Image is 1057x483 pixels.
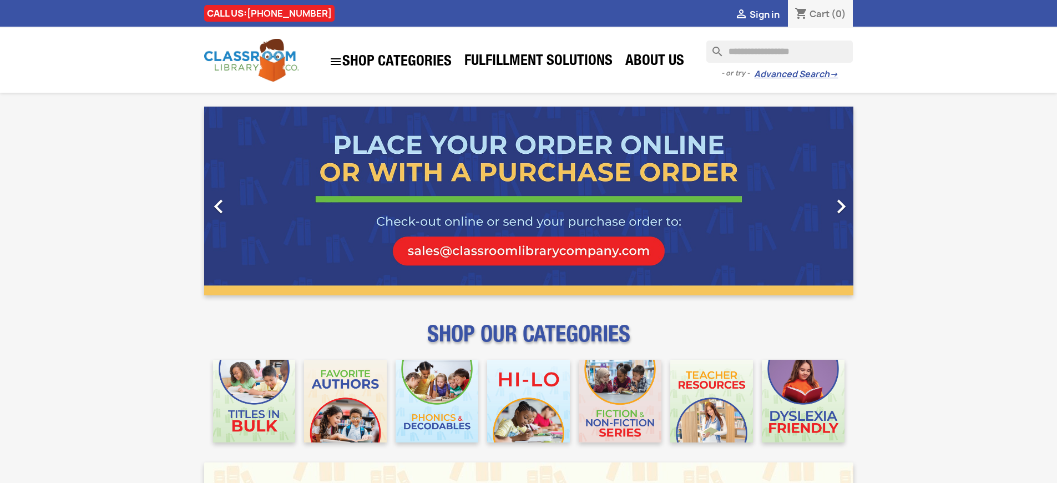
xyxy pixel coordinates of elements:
i:  [329,55,342,68]
span: Cart [810,8,830,20]
i: search [706,41,720,54]
img: CLC_HiLo_Mobile.jpg [487,360,570,442]
span: (0) [831,8,846,20]
i:  [827,193,855,220]
div: CALL US: [204,5,335,22]
a: Next [756,107,853,295]
img: CLC_Fiction_Nonfiction_Mobile.jpg [579,360,661,442]
a: SHOP CATEGORIES [323,49,457,74]
img: CLC_Favorite_Authors_Mobile.jpg [304,360,387,442]
a:  Sign in [735,8,780,21]
img: Classroom Library Company [204,39,299,82]
a: Advanced Search→ [754,69,838,80]
p: SHOP OUR CATEGORIES [204,331,853,351]
i:  [735,8,748,22]
img: CLC_Dyslexia_Mobile.jpg [762,360,844,442]
img: CLC_Bulk_Mobile.jpg [213,360,296,442]
i:  [205,193,232,220]
img: CLC_Phonics_And_Decodables_Mobile.jpg [396,360,478,442]
a: Fulfillment Solutions [459,51,618,73]
img: CLC_Teacher_Resources_Mobile.jpg [670,360,753,442]
span: - or try - [721,68,754,79]
input: Search [706,41,853,63]
a: Previous [204,107,302,295]
i: shopping_cart [795,8,808,21]
a: [PHONE_NUMBER] [247,7,332,19]
span: Sign in [750,8,780,21]
span: → [830,69,838,80]
a: About Us [620,51,690,73]
ul: Carousel container [204,107,853,295]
